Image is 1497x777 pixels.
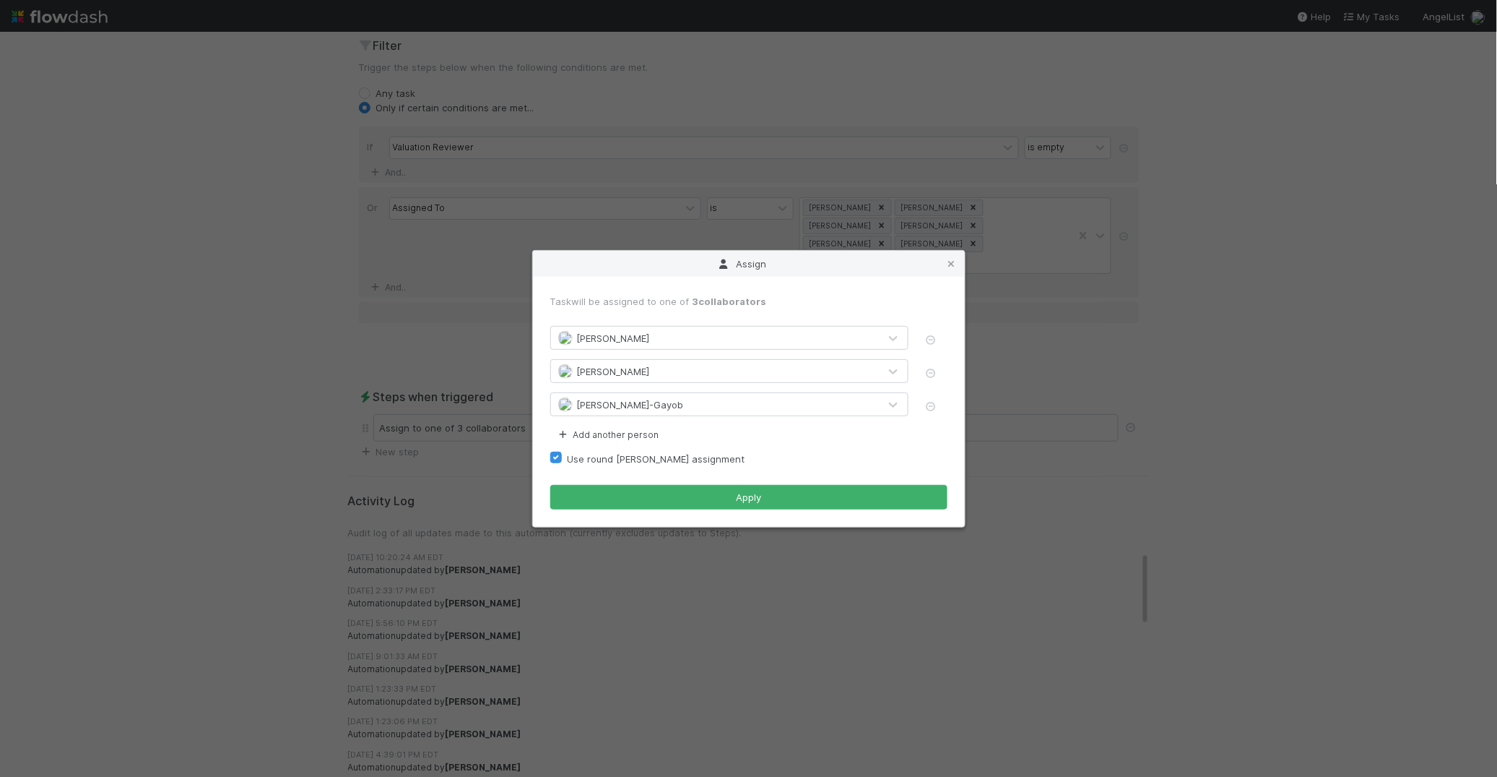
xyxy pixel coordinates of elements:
[693,296,767,307] span: 3 collaborators
[558,398,573,412] img: avatar_45aa71e2-cea6-4b00-9298-a0421aa61a2d.png
[550,426,665,445] button: Add another person
[558,331,573,345] img: avatar_cd4e5e5e-3003-49e5-bc76-fd776f359de9.png
[550,294,947,309] div: Task will be assigned to one of
[550,485,947,510] button: Apply
[558,364,573,379] img: avatar_5106bb14-94e9-4897-80de-6ae81081f36d.png
[577,365,650,377] span: [PERSON_NAME]
[577,398,684,410] span: [PERSON_NAME]-Gayob
[533,251,965,277] div: Assign
[577,332,650,343] span: [PERSON_NAME]
[568,450,745,468] label: Use round [PERSON_NAME] assignment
